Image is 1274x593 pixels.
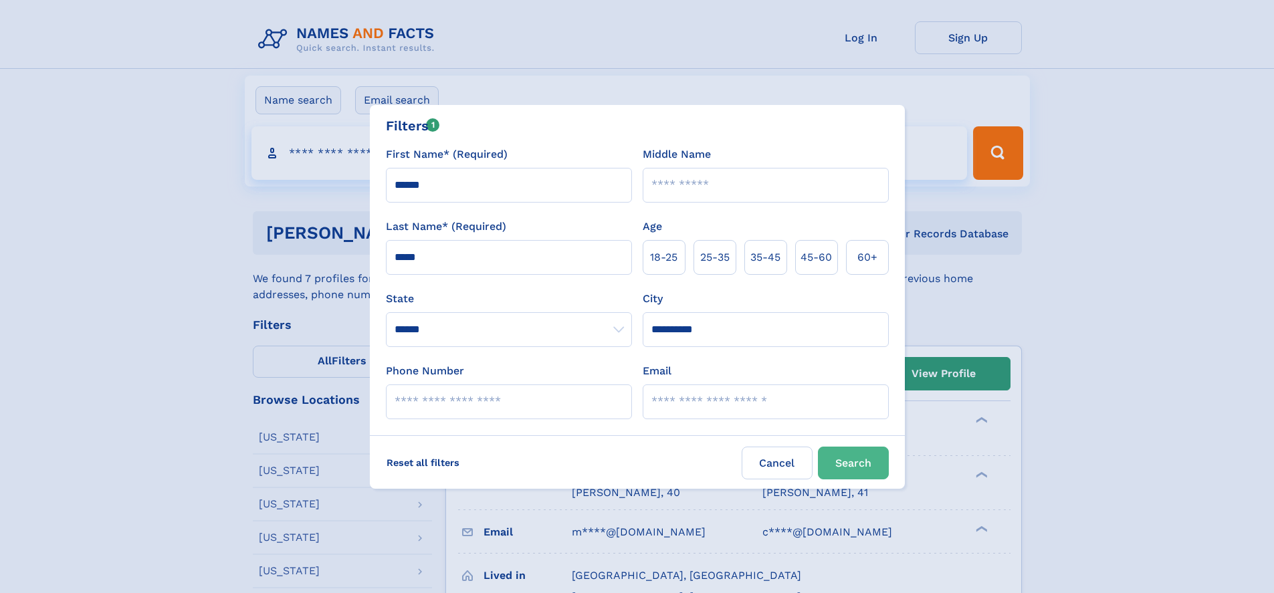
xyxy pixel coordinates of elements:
[801,249,832,265] span: 45‑60
[643,146,711,162] label: Middle Name
[650,249,677,265] span: 18‑25
[818,447,889,479] button: Search
[386,146,508,162] label: First Name* (Required)
[750,249,780,265] span: 35‑45
[386,219,506,235] label: Last Name* (Required)
[643,363,671,379] label: Email
[386,291,632,307] label: State
[643,219,662,235] label: Age
[386,363,464,379] label: Phone Number
[386,116,440,136] div: Filters
[643,291,663,307] label: City
[700,249,730,265] span: 25‑35
[857,249,877,265] span: 60+
[742,447,813,479] label: Cancel
[378,447,468,479] label: Reset all filters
